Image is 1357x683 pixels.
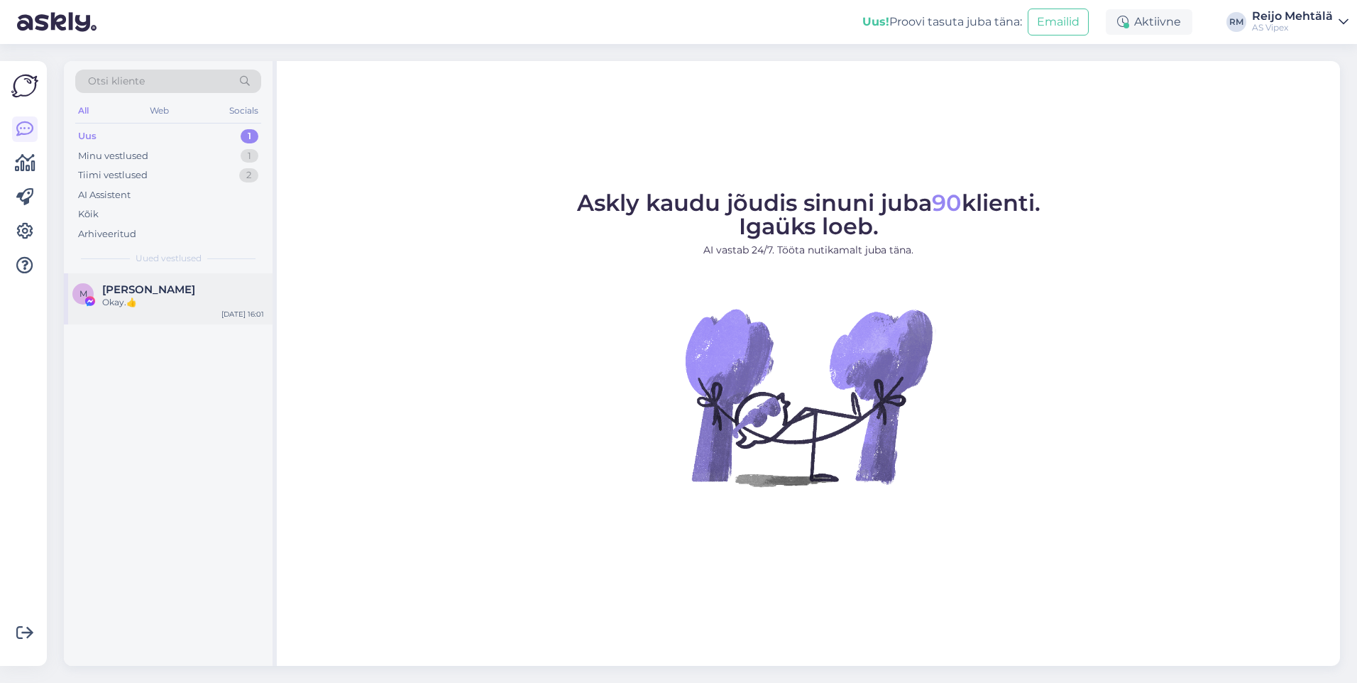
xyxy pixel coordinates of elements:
[862,13,1022,31] div: Proovi tasuta juba täna:
[1226,12,1246,32] div: RM
[78,227,136,241] div: Arhiveeritud
[78,129,97,143] div: Uus
[241,149,258,163] div: 1
[241,129,258,143] div: 1
[239,168,258,182] div: 2
[11,72,38,99] img: Askly Logo
[79,288,87,299] span: M
[681,269,936,525] img: No Chat active
[88,74,145,89] span: Otsi kliente
[932,189,962,217] span: 90
[1252,11,1348,33] a: Reijo MehtäläAS Vipex
[577,189,1040,240] span: Askly kaudu jõudis sinuni juba klienti. Igaüks loeb.
[1106,9,1192,35] div: Aktiivne
[136,252,202,265] span: Uued vestlused
[226,102,261,120] div: Socials
[78,188,131,202] div: AI Assistent
[577,243,1040,258] p: AI vastab 24/7. Tööta nutikamalt juba täna.
[221,309,264,319] div: [DATE] 16:01
[147,102,172,120] div: Web
[102,296,264,309] div: Okay.👍
[1252,11,1333,22] div: Reijo Mehtälä
[78,207,99,222] div: Kõik
[78,168,148,182] div: Tiimi vestlused
[78,149,148,163] div: Minu vestlused
[1252,22,1333,33] div: AS Vipex
[862,15,889,28] b: Uus!
[75,102,92,120] div: All
[102,283,195,296] span: Miral Domingotiles
[1028,9,1089,35] button: Emailid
